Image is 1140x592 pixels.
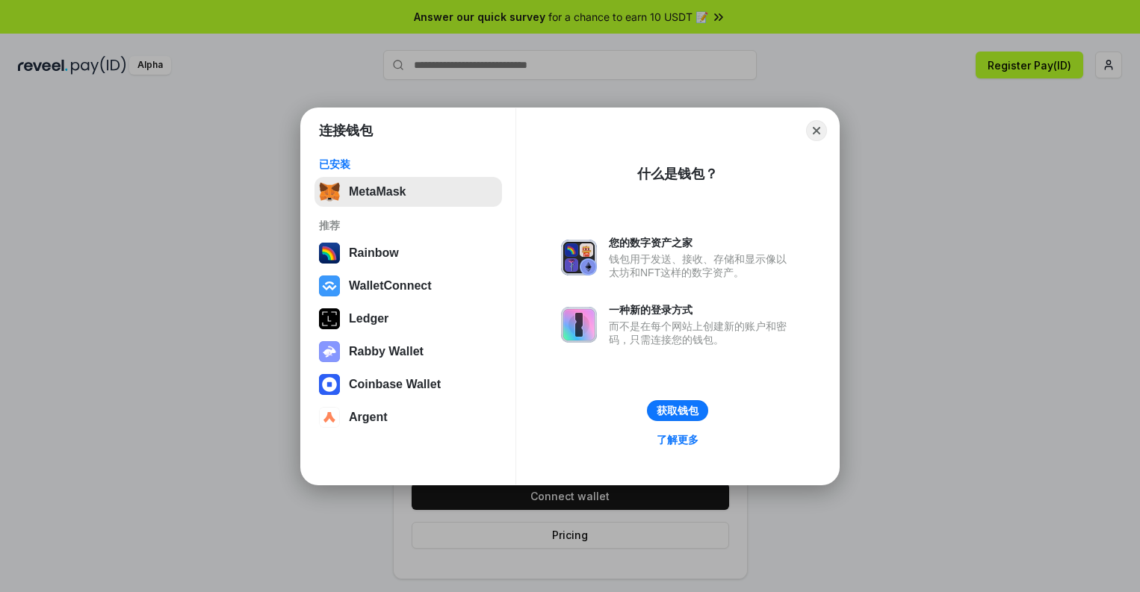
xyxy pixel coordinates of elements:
img: svg+xml,%3Csvg%20width%3D%2228%22%20height%3D%2228%22%20viewBox%3D%220%200%2028%2028%22%20fill%3D... [319,275,340,296]
h1: 连接钱包 [319,122,373,140]
img: svg+xml,%3Csvg%20width%3D%2228%22%20height%3D%2228%22%20viewBox%3D%220%200%2028%2028%22%20fill%3D... [319,374,340,395]
img: svg+xml,%3Csvg%20xmlns%3D%22http%3A%2F%2Fwww.w3.org%2F2000%2Fsvg%22%20fill%3D%22none%22%20viewBox... [319,341,340,362]
img: svg+xml,%3Csvg%20xmlns%3D%22http%3A%2F%2Fwww.w3.org%2F2000%2Fsvg%22%20width%3D%2228%22%20height%3... [319,308,340,329]
button: Argent [315,402,502,432]
div: 一种新的登录方式 [609,303,794,317]
div: WalletConnect [349,279,432,293]
img: svg+xml,%3Csvg%20width%3D%2228%22%20height%3D%2228%22%20viewBox%3D%220%200%2028%2028%22%20fill%3D... [319,407,340,428]
button: MetaMask [315,177,502,207]
img: svg+xml,%3Csvg%20width%3D%22120%22%20height%3D%22120%22%20viewBox%3D%220%200%20120%20120%22%20fil... [319,243,340,264]
div: Ledger [349,312,388,325]
div: 什么是钱包？ [637,165,718,183]
button: Coinbase Wallet [315,370,502,399]
div: 获取钱包 [657,404,698,417]
img: svg+xml,%3Csvg%20xmlns%3D%22http%3A%2F%2Fwww.w3.org%2F2000%2Fsvg%22%20fill%3D%22none%22%20viewBox... [561,307,597,343]
img: svg+xml,%3Csvg%20fill%3D%22none%22%20height%3D%2233%22%20viewBox%3D%220%200%2035%2033%22%20width%... [319,181,340,202]
div: Rabby Wallet [349,345,424,358]
div: Argent [349,411,388,424]
div: 推荐 [319,219,498,232]
button: 获取钱包 [647,400,708,421]
div: 了解更多 [657,433,698,446]
button: Ledger [315,304,502,334]
div: Rainbow [349,246,399,260]
button: Rabby Wallet [315,337,502,367]
div: Coinbase Wallet [349,378,441,391]
a: 了解更多 [648,430,707,449]
button: Close [806,120,827,141]
div: MetaMask [349,185,406,199]
img: svg+xml,%3Csvg%20xmlns%3D%22http%3A%2F%2Fwww.w3.org%2F2000%2Fsvg%22%20fill%3D%22none%22%20viewBox... [561,240,597,275]
button: WalletConnect [315,271,502,301]
div: 钱包用于发送、接收、存储和显示像以太坊和NFT这样的数字资产。 [609,252,794,279]
button: Rainbow [315,238,502,268]
div: 而不是在每个网站上创建新的账户和密码，只需连接您的钱包。 [609,320,794,346]
div: 您的数字资产之家 [609,236,794,249]
div: 已安装 [319,158,498,171]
